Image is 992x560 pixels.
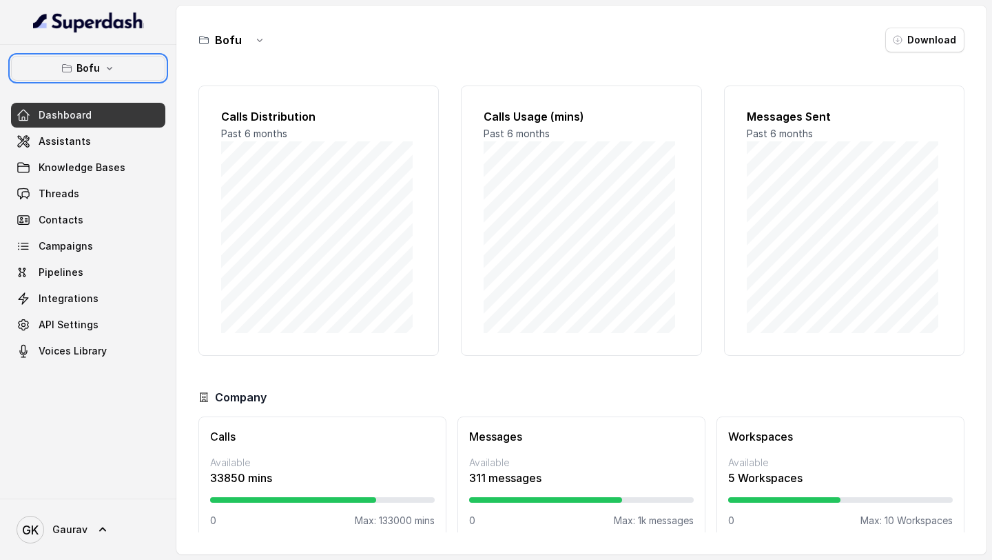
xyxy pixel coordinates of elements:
a: Assistants [11,129,165,154]
a: Gaurav [11,510,165,549]
h2: Calls Distribution [221,108,416,125]
span: Contacts [39,213,83,227]
span: Past 6 months [747,128,813,139]
p: Available [728,456,953,470]
img: light.svg [33,11,144,33]
span: Integrations [39,292,99,306]
h3: Bofu [215,32,242,48]
h3: Workspaces [728,428,953,445]
a: Pipelines [11,260,165,285]
span: Knowledge Bases [39,161,125,174]
button: Download [885,28,964,52]
p: 311 messages [469,470,694,486]
span: Past 6 months [484,128,550,139]
text: GK [22,523,39,537]
span: Pipelines [39,266,83,279]
p: 0 [728,514,734,528]
span: Assistants [39,134,91,148]
a: Integrations [11,286,165,311]
span: Gaurav [52,523,87,537]
span: API Settings [39,318,99,332]
p: 33850 mins [210,470,435,486]
a: Voices Library [11,339,165,363]
span: Threads [39,187,79,201]
span: Campaigns [39,239,93,253]
a: Contacts [11,208,165,232]
p: 0 [210,514,216,528]
p: Available [469,456,694,470]
p: Max: 1k messages [614,514,694,528]
h2: Calls Usage (mins) [484,108,679,125]
h3: Messages [469,428,694,445]
p: Max: 10 Workspaces [860,514,953,528]
h3: Company [215,389,267,406]
p: 5 Workspaces [728,470,953,486]
a: Dashboard [11,103,165,128]
p: 0 [469,514,475,528]
a: API Settings [11,312,165,337]
h3: Calls [210,428,435,445]
p: Max: 133000 mins [355,514,435,528]
p: Bofu [76,60,100,77]
span: Past 6 months [221,128,287,139]
span: Voices Library [39,344,107,358]
h2: Messages Sent [747,108,942,125]
a: Knowledge Bases [11,155,165,180]
a: Campaigns [11,234,165,259]
button: Bofu [11,56,165,81]
a: Threads [11,181,165,206]
span: Dashboard [39,108,92,122]
p: Available [210,456,435,470]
